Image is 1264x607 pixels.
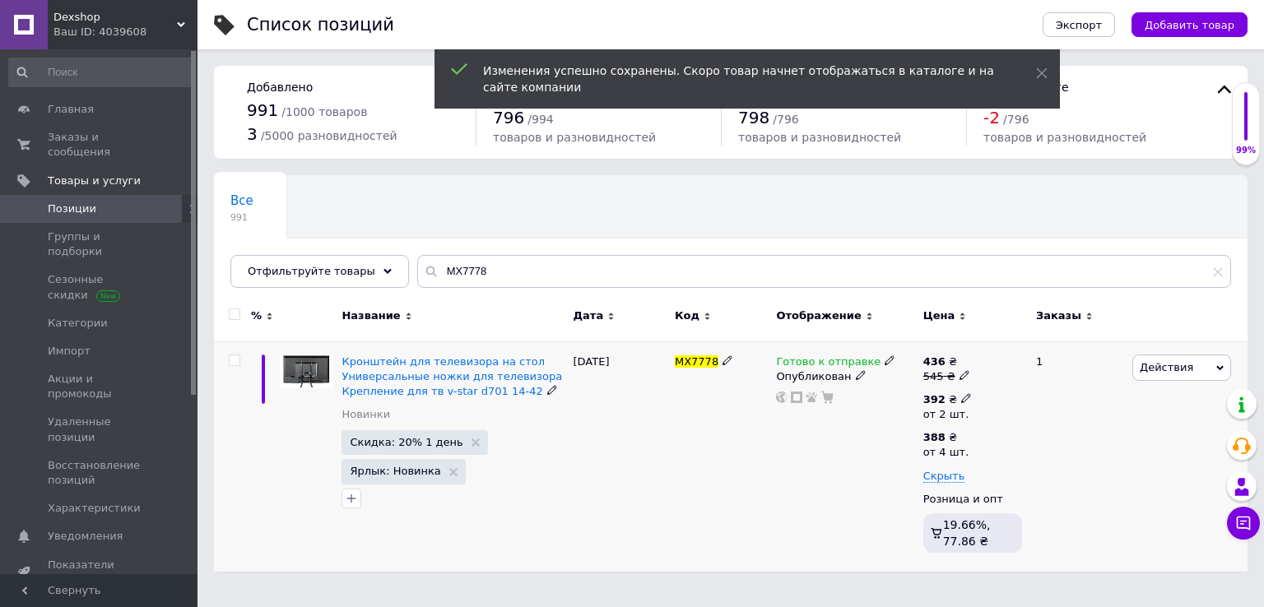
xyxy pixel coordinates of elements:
span: 3 [247,124,258,144]
span: 798 [738,108,769,127]
div: [DATE] [569,341,671,572]
div: Список позиций [247,16,394,34]
span: Категории [48,316,108,331]
div: 545 ₴ [923,369,970,384]
div: от 2 шт. [923,407,972,422]
span: Удаленные позиции [48,415,152,444]
div: Изменения успешно сохранены. Скоро товар начнет отображаться в каталоге и на сайте компании [483,63,995,95]
div: от 4 шт. [923,445,969,460]
input: Поиск по названию позиции, артикулу и поисковым запросам [417,255,1231,288]
span: Dexshop [53,10,177,25]
span: Добавить товар [1145,19,1234,31]
button: Добавить товар [1132,12,1248,37]
a: Новинки [342,407,390,422]
span: Характеристики [48,501,141,516]
span: Готово к отправке [776,355,881,373]
div: Ваш ID: 4039608 [53,25,197,39]
div: 1 [1026,341,1128,572]
a: Кронштейн для телевизора на стол Универсальные ножки для телевизора Крепление для тв v-star d701 ... [342,355,562,397]
div: ₴ [923,354,970,369]
span: Дата [574,308,604,323]
span: Импорт [48,344,91,359]
span: Восстановление позиций [48,458,152,488]
span: Название [342,308,400,323]
span: Акции и промокоды [48,372,152,401]
span: товаров и разновидностей [738,131,901,144]
span: Код [675,308,699,323]
span: Добавлено [247,81,313,94]
span: Скидка: 20% 1 день [350,437,462,447]
span: Заказы и сообщения [48,130,152,160]
span: Позиции [48,202,96,216]
div: ₴ [923,430,969,445]
span: / 796 [1003,113,1029,126]
img: Кронштейн для телевизора на стол Универсальные ножки для телевизора Крепление для тв v-star d701 ... [280,354,333,389]
div: Розница и опт [923,492,1022,507]
span: Заказы [1036,308,1081,323]
div: ₴ [923,392,972,407]
div: Опубликован [776,369,914,384]
span: 991 [230,211,253,224]
input: Поиск [8,58,194,87]
span: товаров и разновидностей [493,131,656,144]
span: Цена [923,308,955,323]
span: Товары и услуги [48,174,141,188]
span: Уведомления [48,529,123,544]
span: Все [230,193,253,208]
span: Ярлык: Новинка [350,466,440,476]
button: Чат с покупателем [1227,507,1260,540]
span: / 796 [773,113,798,126]
b: 436 [923,355,946,368]
span: 991 [247,100,278,120]
span: Действия [1140,361,1193,373]
span: -2 [983,108,1000,127]
span: товаров и разновидностей [983,131,1146,144]
span: Сезонные скидки [48,272,152,302]
span: Показатели работы компании [48,558,152,587]
div: 99% [1233,145,1259,156]
span: Отфильтруйте товары [248,265,375,277]
span: / 994 [527,113,553,126]
span: 796 [493,108,524,127]
span: % [251,308,262,323]
span: Группы и подборки [48,229,152,259]
b: 388 [923,431,946,443]
span: Скрыть [923,470,965,483]
span: Главная [48,102,94,117]
span: MX7778 [675,355,718,368]
span: 19.66%, 77.86 ₴ [943,518,991,548]
b: 392 [923,393,946,405]
span: Экспорт [1056,19,1102,31]
button: Экспорт [1043,12,1115,37]
span: Отображение [776,308,861,323]
span: / 5000 разновидностей [261,129,397,142]
span: / 1000 товаров [281,105,367,118]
